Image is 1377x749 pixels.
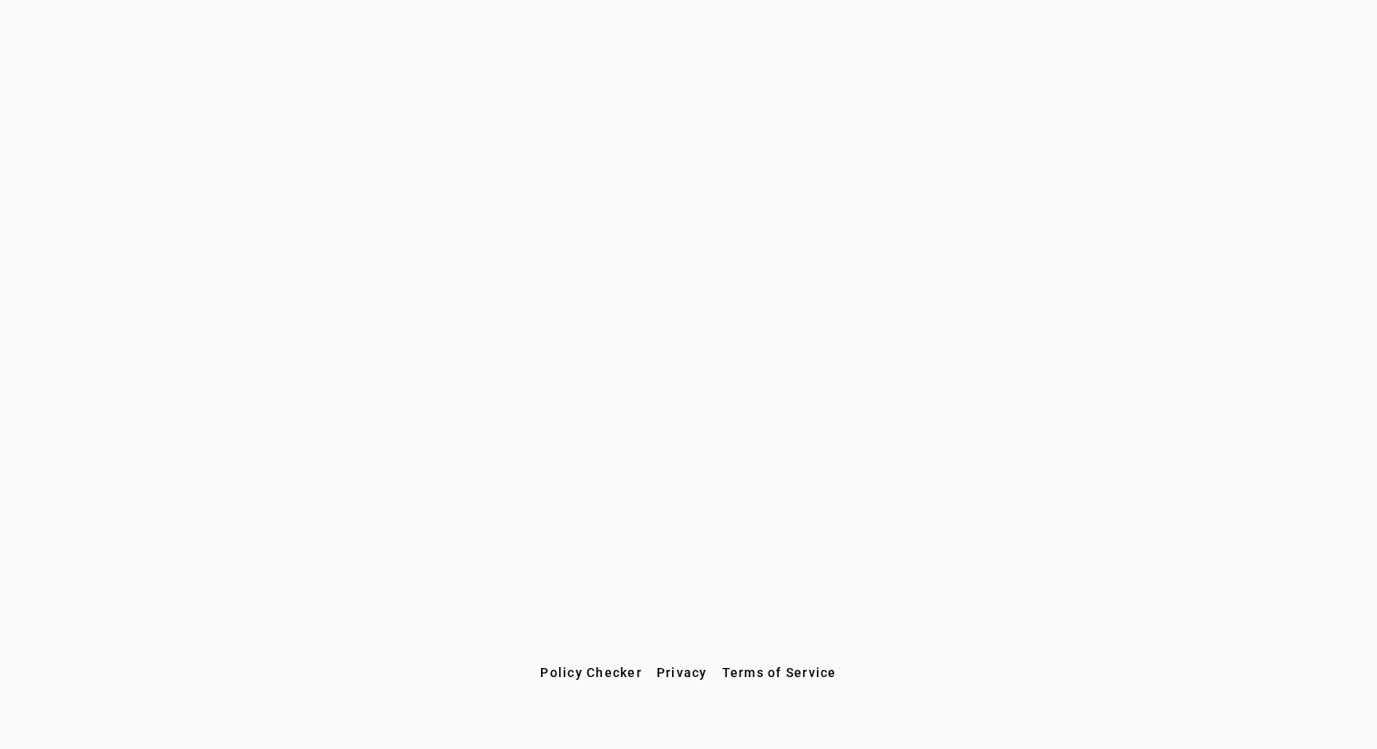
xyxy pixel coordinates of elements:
[649,656,715,689] button: Privacy
[657,665,708,680] span: Privacy
[722,665,837,680] span: Terms of Service
[540,665,642,680] span: Policy Checker
[715,656,844,689] button: Terms of Service
[533,656,649,689] button: Policy Checker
